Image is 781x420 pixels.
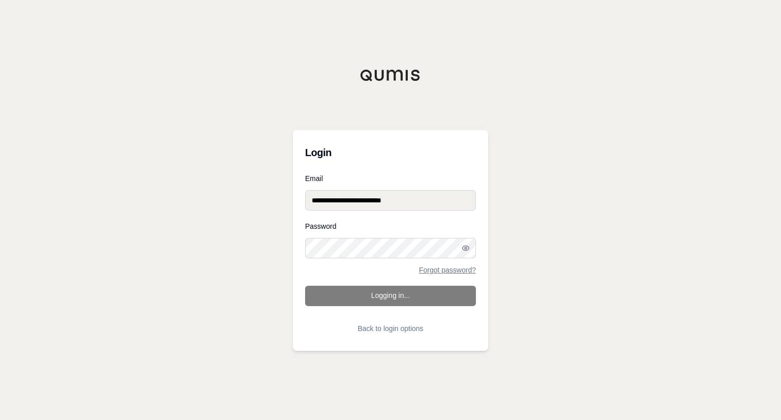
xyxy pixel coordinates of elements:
label: Password [305,223,476,230]
img: Qumis [360,69,421,81]
label: Email [305,175,476,182]
a: Forgot password? [419,266,476,274]
button: Back to login options [305,318,476,339]
h3: Login [305,142,476,163]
